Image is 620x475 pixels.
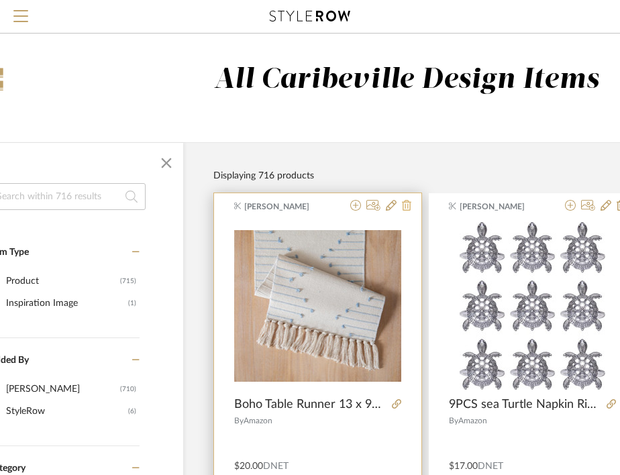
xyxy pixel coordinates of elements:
div: Product [6,270,120,292]
div: Inspiration Image [6,293,128,314]
img: Boho Table Runner 13 x 90 Inch Long Natural Cotton Woven Runner with Tassels for Home Dining Tabl... [234,230,401,381]
span: Amazon [244,417,272,425]
span: [PERSON_NAME] [460,201,544,213]
div: All Caribeville Design Items [214,63,599,97]
span: DNET [263,462,289,471]
img: 9PCS sea Turtle Napkin Rings Decorate Your Table in Christmas, Thanksgiving, Birthday, Wedding, C... [460,222,605,390]
button: Close [153,150,180,176]
div: (6) [128,401,136,422]
span: $20.00 [234,462,263,471]
div: (715) [120,270,136,292]
span: By [449,417,458,425]
span: Amazon [458,417,487,425]
div: StyleRow [6,401,128,422]
div: [PERSON_NAME] [6,378,120,400]
span: [PERSON_NAME] [244,201,329,213]
div: (710) [120,378,136,400]
span: Boho Table Runner 13 x 90 Inch Long Natural Cotton Woven Runner with Tassels for Home Dining Tabl... [234,397,386,412]
span: $17.00 [449,462,478,471]
div: (1) [128,293,136,314]
span: DNET [478,462,503,471]
span: 9PCS sea Turtle Napkin Rings Decorate Your Table in Christmas, [DATE], Birthday, Wedding, [DATE],... [449,397,601,412]
div: 0 [234,222,401,390]
span: By [234,417,244,425]
div: Displaying 716 products [213,168,314,183]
